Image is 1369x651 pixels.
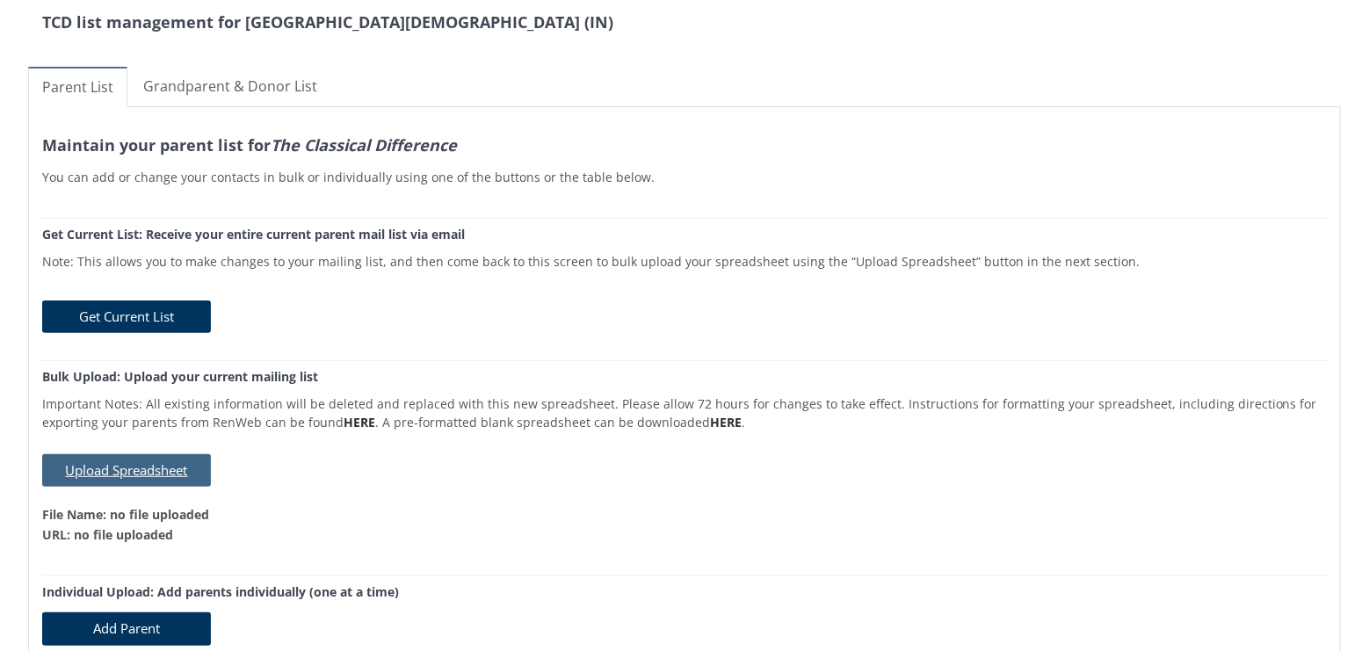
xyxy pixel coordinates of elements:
button: Add Parent [42,612,211,645]
a: HERE [344,414,375,430]
em: The Classical Difference [271,134,457,156]
a: HERE [710,414,742,430]
strong: Get Current List: Receive your entire current parent mail list via email [42,226,465,242]
p: Note: This allows you to make changes to your mailing list, and then come back to this screen to ... [42,242,1327,271]
button: Upload Spreadsheet [42,454,211,487]
strong: Bulk Upload: Upload your current mailing list [42,368,318,385]
p: Important Notes: All existing information will be deleted and replaced with this new spreadsheet.... [42,384,1327,431]
button: Get Current List [42,300,211,333]
strong: URL: no file uploaded [42,526,173,543]
p: You can add or change your contacts in bulk or individually using one of the buttons or the table... [42,154,1327,186]
a: Grandparent & Donor List [129,67,331,106]
h3: TCD list management for [GEOGRAPHIC_DATA][DEMOGRAPHIC_DATA] (IN) [42,14,1369,32]
strong: File Name: no file uploaded [42,506,209,523]
strong: Maintain your parent list for [42,134,457,156]
strong: Individual Upload: Add parents individually (one at a time) [42,583,399,600]
a: Parent List [28,67,127,107]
